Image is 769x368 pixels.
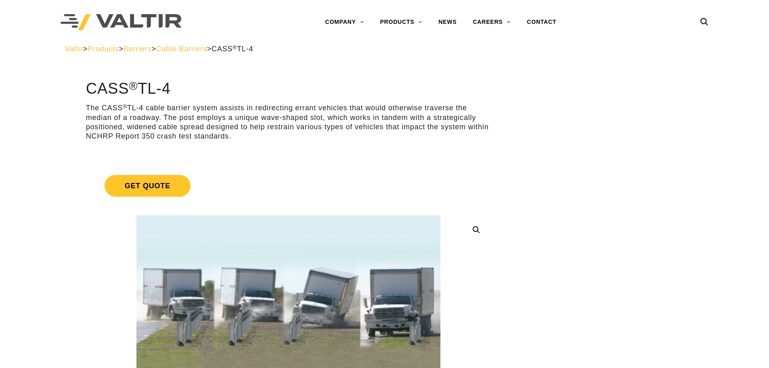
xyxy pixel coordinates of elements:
a: Get Quote [86,165,491,206]
sup: ® [123,103,127,109]
a: NEWS [430,14,465,30]
span: Get Quote [105,175,191,197]
a: Valtir [65,45,83,53]
sup: ® [129,79,138,92]
img: Valtir [61,14,182,31]
a: PRODUCTS [372,14,430,30]
a: CAREERS [465,14,519,30]
a: COMPANY [317,14,372,30]
a: CONTACT [519,14,564,30]
p: The CASS TL-4 cable barrier system assists in redirecting errant vehicles that would otherwise tr... [86,103,491,141]
a: Cable Barriers [156,45,207,53]
span: CASS TL-4 [212,45,253,53]
a: Products [88,45,119,53]
a: Barriers [124,45,151,53]
h1: CASS TL-4 [86,80,491,97]
div: > > > > [65,44,704,54]
sup: ® [233,44,237,50]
